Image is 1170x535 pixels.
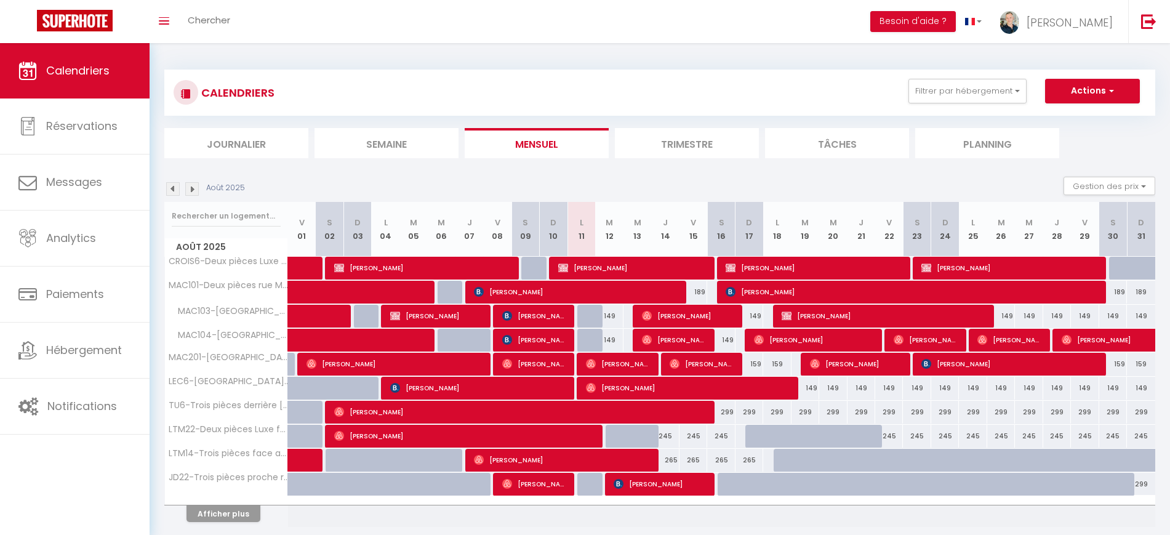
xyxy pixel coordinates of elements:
abbr: D [550,217,556,228]
div: 159 [735,353,763,376]
span: [PERSON_NAME] [921,352,1097,376]
div: 299 [1099,401,1127,424]
div: 299 [791,401,819,424]
span: [PERSON_NAME] [390,304,483,328]
span: MAC104-[GEOGRAPHIC_DATA][PERSON_NAME] [167,329,290,342]
th: 29 [1071,202,1099,257]
div: 149 [1127,305,1155,328]
button: Afficher plus [186,505,260,522]
th: 18 [763,202,791,257]
div: 149 [1043,377,1071,400]
abbr: V [886,217,892,228]
abbr: D [942,217,948,228]
div: 245 [707,425,735,448]
div: 149 [1015,377,1043,400]
p: Août 2025 [206,182,245,194]
abbr: D [355,217,361,228]
span: MAC201-[GEOGRAPHIC_DATA][PERSON_NAME] [167,353,290,362]
abbr: L [384,217,388,228]
th: 21 [847,202,875,257]
div: 299 [987,401,1015,424]
span: [PERSON_NAME] [754,328,874,352]
button: Filtrer par hébergement [908,79,1027,103]
span: [PERSON_NAME] [614,472,706,496]
h3: CALENDRIERS [198,79,274,107]
span: [PERSON_NAME] [642,304,734,328]
div: 265 [679,449,707,472]
span: Analytics [46,230,96,246]
span: Août 2025 [165,238,287,256]
div: 245 [1043,425,1071,448]
span: MAC101-Deux pièces rue Macé [167,281,290,290]
abbr: M [410,217,417,228]
th: 28 [1043,202,1071,257]
abbr: D [1138,217,1144,228]
abbr: V [495,217,500,228]
th: 27 [1015,202,1043,257]
th: 31 [1127,202,1155,257]
div: 245 [875,425,903,448]
span: LEC6-[GEOGRAPHIC_DATA] à côté de rue d'Antibes [167,377,290,386]
button: Besoin d'aide ? [870,11,956,32]
abbr: J [1054,217,1059,228]
span: Calendriers [46,63,110,78]
div: 299 [763,401,791,424]
th: 03 [343,202,371,257]
span: [PERSON_NAME] [390,376,566,400]
div: 189 [1127,281,1155,304]
span: CROIS6-Deux pièces Luxe face Palais [167,257,290,266]
span: [PERSON_NAME] [1027,15,1113,30]
div: 189 [1099,281,1127,304]
abbr: S [719,217,724,228]
li: Semaine [315,128,459,158]
div: 245 [987,425,1015,448]
abbr: M [801,217,809,228]
div: 149 [1099,305,1127,328]
div: 299 [1127,401,1155,424]
th: 08 [484,202,511,257]
div: 299 [1071,401,1099,424]
span: [PERSON_NAME] [474,448,649,472]
div: 265 [651,449,679,472]
div: 149 [931,377,959,400]
div: 149 [707,329,735,352]
div: 245 [903,425,931,448]
th: 05 [399,202,427,257]
span: [PERSON_NAME] [586,376,789,400]
span: LTM14-Trois pièces face au [PERSON_NAME] [167,449,290,458]
li: Trimestre [615,128,759,158]
div: 149 [1127,377,1155,400]
div: 245 [651,425,679,448]
span: [PERSON_NAME] [894,328,958,352]
abbr: V [299,217,305,228]
span: [PERSON_NAME] [726,280,1095,304]
abbr: S [1110,217,1116,228]
div: 149 [1015,305,1043,328]
th: 19 [791,202,819,257]
th: 16 [707,202,735,257]
span: [PERSON_NAME] [586,352,651,376]
span: [PERSON_NAME] [474,280,677,304]
abbr: J [467,217,472,228]
div: 299 [1127,473,1155,496]
th: 15 [679,202,707,257]
span: [PERSON_NAME] [670,352,734,376]
abbr: M [830,217,837,228]
button: Actions [1045,79,1140,103]
img: Super Booking [37,10,113,31]
div: 299 [875,401,903,424]
span: Messages [46,174,102,190]
div: 149 [903,377,931,400]
th: 09 [511,202,539,257]
span: [PERSON_NAME] [921,256,1097,280]
button: Gestion des prix [1064,177,1155,195]
abbr: J [859,217,863,228]
th: 25 [959,202,987,257]
th: 11 [567,202,595,257]
div: 299 [847,401,875,424]
th: 07 [455,202,483,257]
span: [PERSON_NAME] [334,424,593,448]
abbr: L [971,217,975,228]
th: 12 [595,202,623,257]
abbr: M [998,217,1005,228]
